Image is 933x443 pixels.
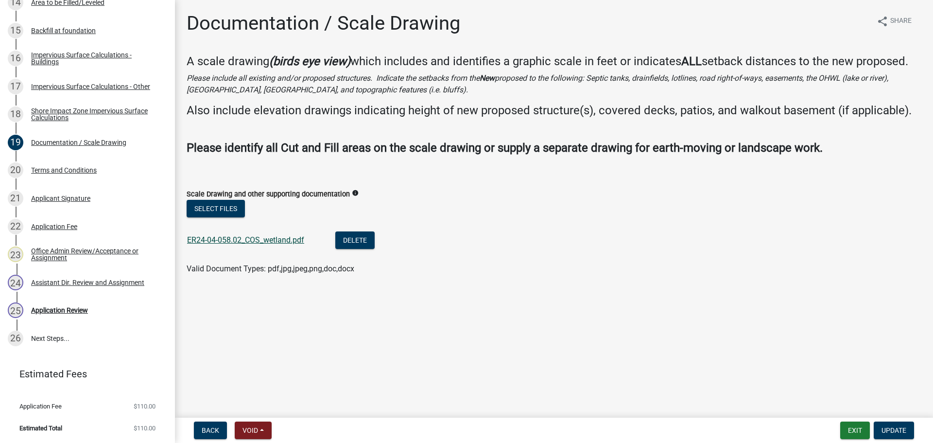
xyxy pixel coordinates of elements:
span: $110.00 [134,403,155,409]
strong: ALL [681,54,702,68]
div: Backfill at foundation [31,27,96,34]
div: 26 [8,331,23,346]
button: Select files [187,200,245,217]
div: Shore Impact Zone Impervious Surface Calculations [31,107,159,121]
div: Assistant Dir. Review and Assignment [31,279,144,286]
div: Impervious Surface Calculations - Other [31,83,150,90]
button: Back [194,422,227,439]
button: shareShare [869,12,919,31]
div: 22 [8,219,23,234]
i: Please include all existing and/or proposed structures. Indicate the setbacks from the proposed t... [187,73,888,94]
span: Valid Document Types: pdf,jpg,jpeg,png,doc,docx [187,264,354,273]
div: 24 [8,275,23,290]
div: 16 [8,51,23,66]
span: $110.00 [134,425,155,431]
strong: New [480,73,495,83]
h1: Documentation / Scale Drawing [187,12,460,35]
wm-modal-confirm: Delete Document [335,236,375,246]
button: Delete [335,231,375,249]
div: 21 [8,191,23,206]
i: share [877,16,888,27]
div: 23 [8,247,23,262]
span: Application Fee [19,403,62,409]
span: Estimated Total [19,425,62,431]
div: 25 [8,302,23,318]
div: Impervious Surface Calculations - Buildings [31,52,159,65]
a: ER24-04-058.02_COS_wetland.pdf [187,235,304,245]
h4: A scale drawing which includes and identifies a graphic scale in feet or indicates setback distan... [187,54,921,69]
div: Applicant Signature [31,195,90,202]
span: Void [242,426,258,434]
span: Update [881,426,906,434]
div: 17 [8,79,23,94]
span: Share [890,16,912,27]
button: Void [235,422,272,439]
div: Application Fee [31,223,77,230]
div: Documentation / Scale Drawing [31,139,126,146]
span: Back [202,426,219,434]
div: Terms and Conditions [31,167,97,174]
button: Exit [840,422,870,439]
label: Scale Drawing and other supporting documentation [187,191,350,198]
a: Estimated Fees [8,364,159,384]
div: 20 [8,162,23,178]
div: Office Admin Review/Acceptance or Assignment [31,248,159,261]
strong: (birds eye view) [269,54,350,68]
h4: Also include elevation drawings indicating height of new proposed structure(s), covered decks, pa... [187,104,921,118]
div: Application Review [31,307,88,314]
div: 15 [8,23,23,38]
button: Update [874,422,914,439]
div: 19 [8,135,23,150]
strong: Please identify all Cut and Fill areas on the scale drawing or supply a separate drawing for eart... [187,141,823,155]
i: info [352,190,359,196]
div: 18 [8,106,23,122]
